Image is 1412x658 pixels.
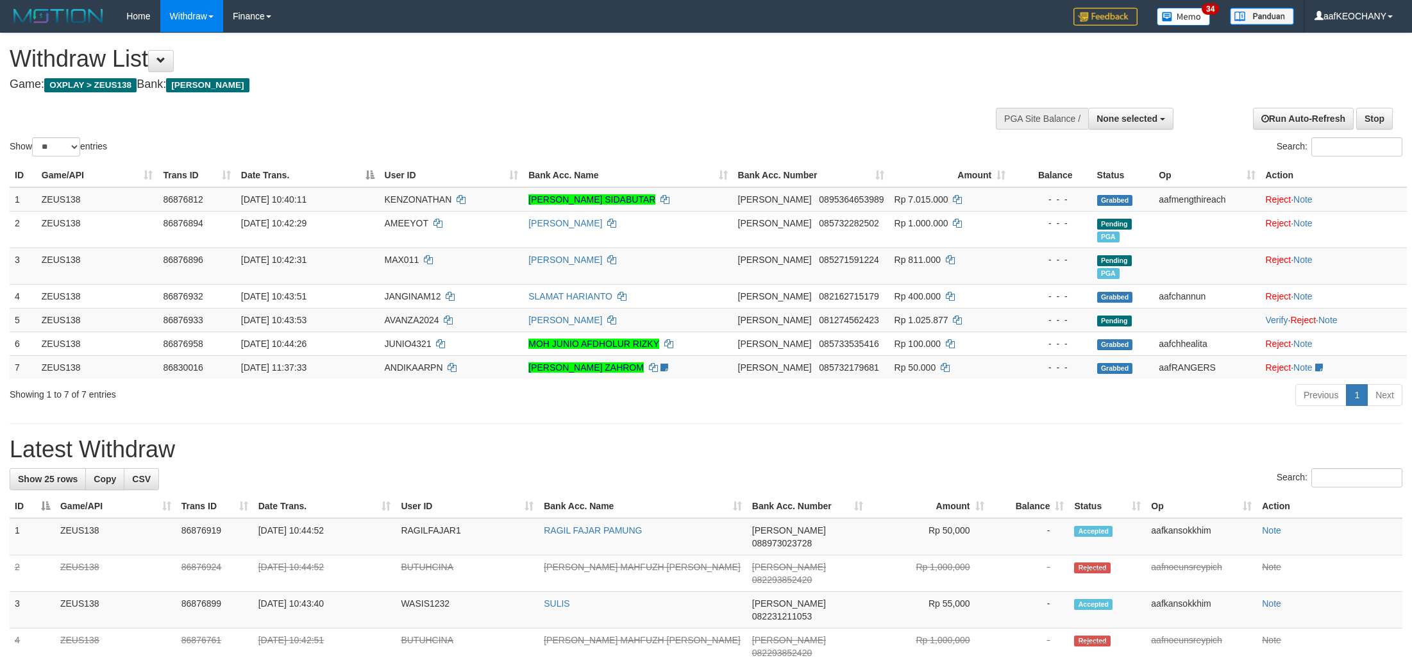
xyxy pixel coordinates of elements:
td: 2 [10,555,55,592]
span: [PERSON_NAME] [738,218,812,228]
div: PGA Site Balance / [996,108,1088,130]
th: Date Trans.: activate to sort column ascending [253,494,396,518]
span: OXPLAY > ZEUS138 [44,78,137,92]
td: 3 [10,592,55,628]
span: MAX011 [385,255,419,265]
img: MOTION_logo.png [10,6,107,26]
span: Copy 088973023728 to clipboard [752,538,812,548]
td: ZEUS138 [37,332,158,355]
td: 7 [10,355,37,379]
span: 86876958 [163,339,203,349]
span: AMEEYOT [385,218,428,228]
div: Showing 1 to 7 of 7 entries [10,383,579,401]
td: [DATE] 10:44:52 [253,555,396,592]
td: · [1261,284,1408,308]
td: Rp 50,000 [868,518,989,555]
span: Rejected [1074,636,1110,646]
div: - - - [1016,253,1086,266]
td: aafchannun [1154,284,1260,308]
a: Run Auto-Refresh [1253,108,1354,130]
td: - [989,555,1070,592]
th: Trans ID: activate to sort column ascending [176,494,253,518]
span: [PERSON_NAME] [738,362,812,373]
td: · [1261,187,1408,212]
span: 86876932 [163,291,203,301]
span: [PERSON_NAME] [752,598,826,609]
a: Reject [1266,362,1291,373]
div: - - - [1016,337,1086,350]
td: 1 [10,518,55,555]
span: [DATE] 11:37:33 [241,362,307,373]
th: Balance [1011,164,1091,187]
td: aafnoeunsreypich [1146,555,1257,592]
td: ZEUS138 [37,355,158,379]
th: User ID: activate to sort column ascending [396,494,539,518]
td: - [989,518,1070,555]
span: JANGINAM12 [385,291,441,301]
a: [PERSON_NAME] [528,315,602,325]
a: Show 25 rows [10,468,86,490]
span: [PERSON_NAME] [738,339,812,349]
span: 34 [1202,3,1219,15]
span: Pending [1097,255,1132,266]
span: Show 25 rows [18,474,78,484]
span: 86876812 [163,194,203,205]
td: [DATE] 10:44:52 [253,518,396,555]
a: Note [1262,635,1281,645]
span: Copy 085732179681 to clipboard [819,362,878,373]
th: Balance: activate to sort column ascending [989,494,1070,518]
label: Search: [1277,137,1402,156]
span: KENZONATHAN [385,194,452,205]
a: Note [1318,315,1338,325]
span: Grabbed [1097,363,1133,374]
span: Rp 811.000 [895,255,941,265]
td: 4 [10,284,37,308]
span: 86830016 [163,362,203,373]
h1: Latest Withdraw [10,437,1402,462]
td: 5 [10,308,37,332]
td: ZEUS138 [37,211,158,248]
a: SLAMAT HARIANTO [528,291,612,301]
th: Bank Acc. Name: activate to sort column ascending [539,494,747,518]
a: [PERSON_NAME] MAHFUZH [PERSON_NAME] [544,635,741,645]
span: [DATE] 10:42:31 [241,255,307,265]
span: [PERSON_NAME] [738,194,812,205]
td: 86876919 [176,518,253,555]
td: WASIS1232 [396,592,539,628]
span: [PERSON_NAME] [752,525,826,536]
td: · · [1261,308,1408,332]
th: Status: activate to sort column ascending [1069,494,1146,518]
td: Rp 1,000,000 [868,555,989,592]
span: Copy 082162715179 to clipboard [819,291,878,301]
a: Note [1293,339,1313,349]
a: Next [1367,384,1402,406]
td: ZEUS138 [55,518,176,555]
th: Status [1092,164,1154,187]
th: ID [10,164,37,187]
a: Note [1293,255,1313,265]
span: [PERSON_NAME] [752,562,826,572]
a: Reject [1266,194,1291,205]
td: aafkansokkhim [1146,518,1257,555]
span: [PERSON_NAME] [738,315,812,325]
a: [PERSON_NAME] SIDABUTAR [528,194,655,205]
a: RAGIL FAJAR PAMUNG [544,525,642,536]
span: Rejected [1074,562,1110,573]
td: 6 [10,332,37,355]
a: Reject [1266,291,1291,301]
span: JUNIO4321 [385,339,432,349]
span: [PERSON_NAME] [738,255,812,265]
div: - - - [1016,361,1086,374]
th: Op: activate to sort column ascending [1146,494,1257,518]
td: - [989,592,1070,628]
span: Copy 085271591224 to clipboard [819,255,878,265]
span: AVANZA2024 [385,315,439,325]
span: Copy 085733535416 to clipboard [819,339,878,349]
th: Bank Acc. Number: activate to sort column ascending [733,164,889,187]
span: Copy 082293852420 to clipboard [752,648,812,658]
a: Reject [1266,255,1291,265]
th: Bank Acc. Name: activate to sort column ascending [523,164,732,187]
td: · [1261,355,1408,379]
select: Showentries [32,137,80,156]
span: Copy 082231211053 to clipboard [752,611,812,621]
